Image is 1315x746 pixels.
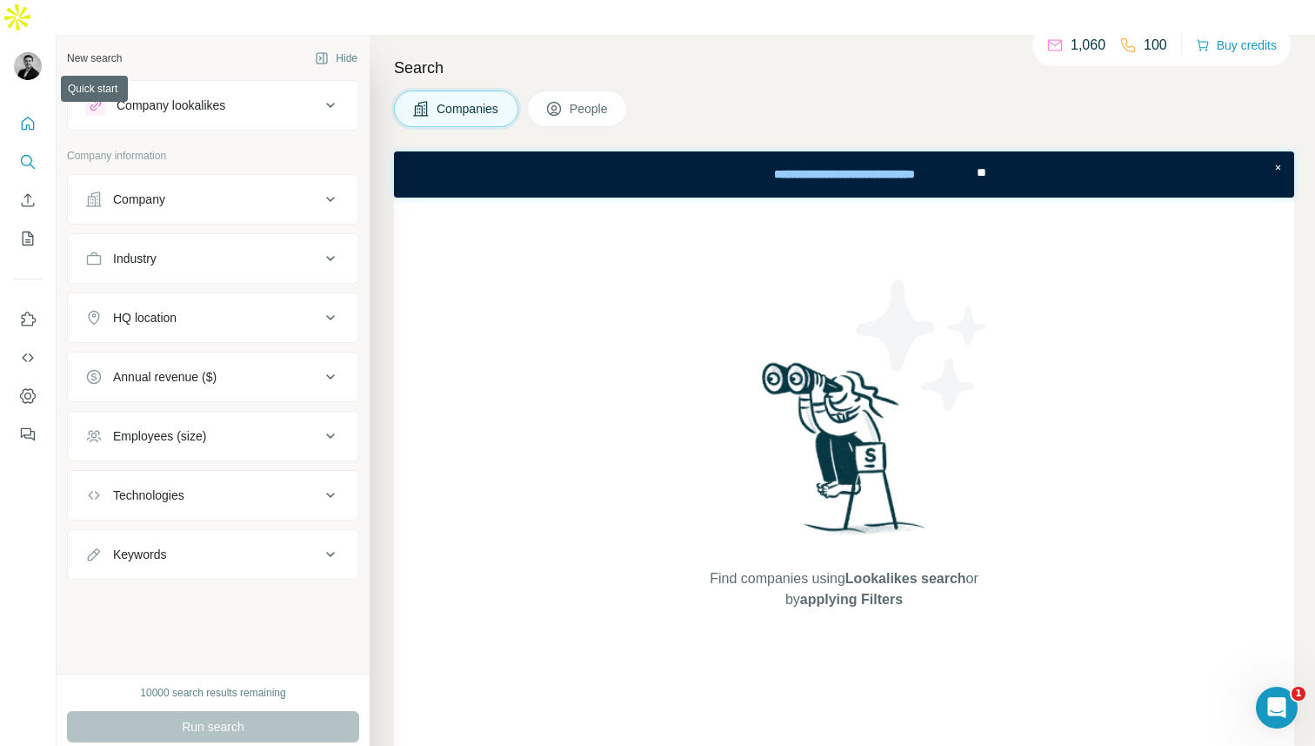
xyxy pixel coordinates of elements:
[14,304,42,335] button: Use Surfe on LinkedIn
[704,568,983,610] span: Find companies using or by
[1196,33,1277,57] button: Buy credits
[68,238,358,279] button: Industry
[1144,35,1167,56] p: 100
[303,45,370,71] button: Hide
[1256,687,1298,729] iframe: Intercom live chat
[14,223,42,254] button: My lists
[68,415,358,457] button: Employees (size)
[570,100,610,118] span: People
[140,685,285,701] div: 10000 search results remaining
[67,50,122,66] div: New search
[14,185,42,216] button: Enrich CSV
[68,534,358,575] button: Keywords
[67,148,359,164] p: Company information
[1071,35,1105,56] p: 1,060
[14,52,42,80] img: Avatar
[68,297,358,339] button: HQ location
[437,100,500,118] span: Companies
[800,592,903,607] span: applying Filters
[68,474,358,516] button: Technologies
[113,368,217,386] div: Annual revenue ($)
[394,56,1294,80] h4: Search
[394,151,1294,198] iframe: Banner
[14,146,42,178] button: Search
[117,97,225,114] div: Company lookalikes
[14,108,42,139] button: Quick start
[844,267,1001,424] img: Surfe Illustration - Stars
[14,342,42,373] button: Use Surfe API
[68,84,358,126] button: Company lookalikes
[113,487,184,504] div: Technologies
[113,191,165,208] div: Company
[14,380,42,412] button: Dashboard
[68,356,358,398] button: Annual revenue ($)
[1292,687,1305,701] span: 1
[113,546,166,563] div: Keywords
[113,427,206,445] div: Employees (size)
[754,358,935,552] img: Surfe Illustration - Woman searching with binoculars
[14,419,42,450] button: Feedback
[113,309,177,326] div: HQ location
[68,178,358,220] button: Company
[113,250,157,267] div: Industry
[845,571,966,586] span: Lookalikes search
